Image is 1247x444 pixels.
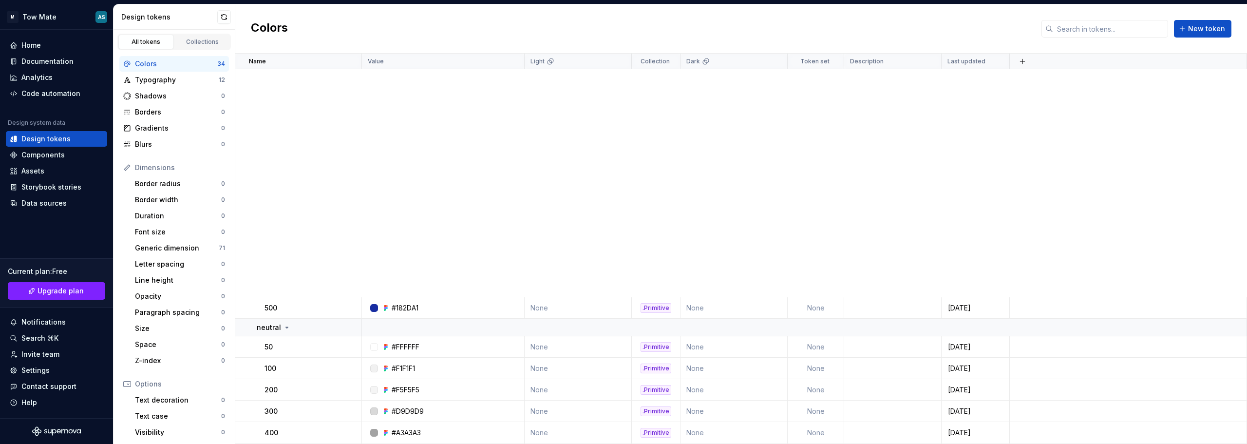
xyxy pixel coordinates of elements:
[21,73,53,82] div: Analytics
[135,123,221,133] div: Gradients
[221,92,225,100] div: 0
[131,289,229,304] a: Opacity0
[265,428,278,438] p: 400
[392,303,418,313] div: #182DA1
[21,182,81,192] div: Storybook stories
[1188,24,1225,34] span: New token
[6,179,107,195] a: Storybook stories
[135,91,221,101] div: Shadows
[221,341,225,348] div: 0
[6,38,107,53] a: Home
[392,342,419,352] div: #FFFFFF
[8,119,65,127] div: Design system data
[8,282,105,300] a: Upgrade plan
[265,342,273,352] p: 50
[131,353,229,368] a: Z-index0
[135,139,221,149] div: Blurs
[135,163,225,173] div: Dimensions
[135,107,221,117] div: Borders
[135,227,221,237] div: Font size
[1053,20,1168,38] input: Search in tokens...
[221,260,225,268] div: 0
[2,6,111,27] button: MTow MateAS
[257,323,281,332] p: neutral
[942,364,1009,373] div: [DATE]
[6,70,107,85] a: Analytics
[942,303,1009,313] div: [DATE]
[392,364,415,373] div: #F1F1F1
[6,54,107,69] a: Documentation
[221,309,225,316] div: 0
[525,379,632,401] td: None
[368,58,384,65] p: Value
[122,38,170,46] div: All tokens
[641,406,671,416] div: .Primitive
[21,317,66,327] div: Notifications
[21,198,67,208] div: Data sources
[131,305,229,320] a: Paragraph spacing0
[6,314,107,330] button: Notifications
[21,366,50,375] div: Settings
[249,58,266,65] p: Name
[6,163,107,179] a: Assets
[221,228,225,236] div: 0
[680,401,788,422] td: None
[6,363,107,378] a: Settings
[135,195,221,205] div: Border width
[6,347,107,362] a: Invite team
[788,358,844,379] td: None
[217,60,225,68] div: 34
[8,267,105,276] div: Current plan : Free
[221,357,225,365] div: 0
[680,336,788,358] td: None
[38,286,84,296] span: Upgrade plan
[131,256,229,272] a: Letter spacing0
[221,124,225,132] div: 0
[221,276,225,284] div: 0
[119,56,229,72] a: Colors34
[135,259,221,269] div: Letter spacing
[21,349,59,359] div: Invite team
[119,72,229,88] a: Typography12
[135,179,221,189] div: Border radius
[265,364,276,373] p: 100
[21,398,37,407] div: Help
[6,131,107,147] a: Design tokens
[221,428,225,436] div: 0
[21,333,58,343] div: Search ⌘K
[131,272,229,288] a: Line height0
[135,427,221,437] div: Visibility
[680,297,788,319] td: None
[32,426,81,436] a: Supernova Logo
[525,422,632,444] td: None
[680,358,788,379] td: None
[135,291,221,301] div: Opacity
[6,147,107,163] a: Components
[788,336,844,358] td: None
[6,395,107,410] button: Help
[947,58,985,65] p: Last updated
[219,244,225,252] div: 71
[6,379,107,394] button: Contact support
[131,337,229,352] a: Space0
[135,379,225,389] div: Options
[942,406,1009,416] div: [DATE]
[7,11,19,23] div: M
[686,58,700,65] p: Dark
[22,12,57,22] div: Tow Mate
[121,12,217,22] div: Design tokens
[119,104,229,120] a: Borders0
[21,57,74,66] div: Documentation
[135,340,221,349] div: Space
[392,406,424,416] div: #D9D9D9
[221,196,225,204] div: 0
[221,325,225,332] div: 0
[525,336,632,358] td: None
[21,134,71,144] div: Design tokens
[788,401,844,422] td: None
[221,292,225,300] div: 0
[942,385,1009,395] div: [DATE]
[6,330,107,346] button: Search ⌘K
[135,411,221,421] div: Text case
[98,13,105,21] div: AS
